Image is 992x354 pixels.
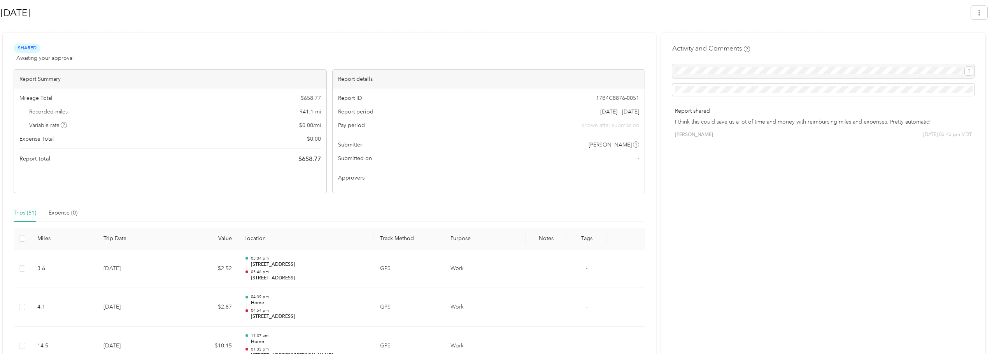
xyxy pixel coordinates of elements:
span: Variable rate [29,121,67,129]
span: shown after submission [582,121,639,129]
span: Recorded miles [29,108,68,116]
span: [PERSON_NAME] [589,141,632,149]
p: 05:46 pm [251,269,368,275]
div: Trips (81) [14,209,36,217]
td: Work [444,288,526,327]
h1: Jul 2025 [1,3,966,22]
span: Awaiting your approval [16,54,74,62]
td: 3.6 [31,249,97,288]
p: 04:39 pm [251,294,368,300]
span: 17B4C8876-0051 [596,94,639,102]
span: Shared [14,44,40,52]
span: Report period [338,108,373,116]
span: $ 658.77 [298,154,321,164]
span: - [638,154,639,162]
p: 01:33 pm [251,347,368,352]
td: [DATE] [97,249,173,288]
span: Pay period [338,121,365,129]
span: [PERSON_NAME] [675,131,713,138]
span: [DATE] - [DATE] [600,108,639,116]
span: Submitted on [338,154,372,162]
span: - [586,342,587,349]
div: Report Summary [14,70,326,89]
td: $2.87 [173,288,238,327]
p: Home [251,300,368,307]
span: $ 0.00 / mi [299,121,321,129]
span: Submitter [338,141,362,149]
th: Track Method [374,228,444,249]
td: Work [444,249,526,288]
span: $ 0.00 [307,135,321,143]
th: Miles [31,228,97,249]
th: Location [238,228,374,249]
span: Report ID [338,94,362,102]
td: $2.52 [173,249,238,288]
span: - [586,265,587,272]
p: [STREET_ADDRESS] [251,313,368,320]
span: Approvers [338,174,365,182]
th: Notes [526,228,566,249]
th: Tags [566,228,607,249]
span: [DATE] 03:43 pm MDT [923,131,972,138]
p: 04:54 pm [251,308,368,313]
p: [STREET_ADDRESS] [251,275,368,282]
p: 05:34 pm [251,256,368,261]
p: Home [251,338,368,345]
span: $ 658.77 [301,94,321,102]
h4: Activity and Comments [672,44,750,53]
div: Expense (0) [49,209,77,217]
th: Purpose [444,228,526,249]
p: I think this could save us a lot of time and money with reimbursing miles and expenses. Pretty au... [675,118,972,126]
span: Report total [19,155,51,163]
td: GPS [374,288,444,327]
span: Expense Total [19,135,54,143]
div: Report details [333,70,645,89]
span: Mileage Total [19,94,52,102]
td: [DATE] [97,288,173,327]
span: - [586,303,587,310]
p: [STREET_ADDRESS] [251,261,368,268]
p: 11:37 am [251,333,368,338]
td: 4.1 [31,288,97,327]
th: Value [173,228,238,249]
td: GPS [374,249,444,288]
span: 941.1 mi [300,108,321,116]
p: Report shared [675,107,972,115]
th: Trip Date [97,228,173,249]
